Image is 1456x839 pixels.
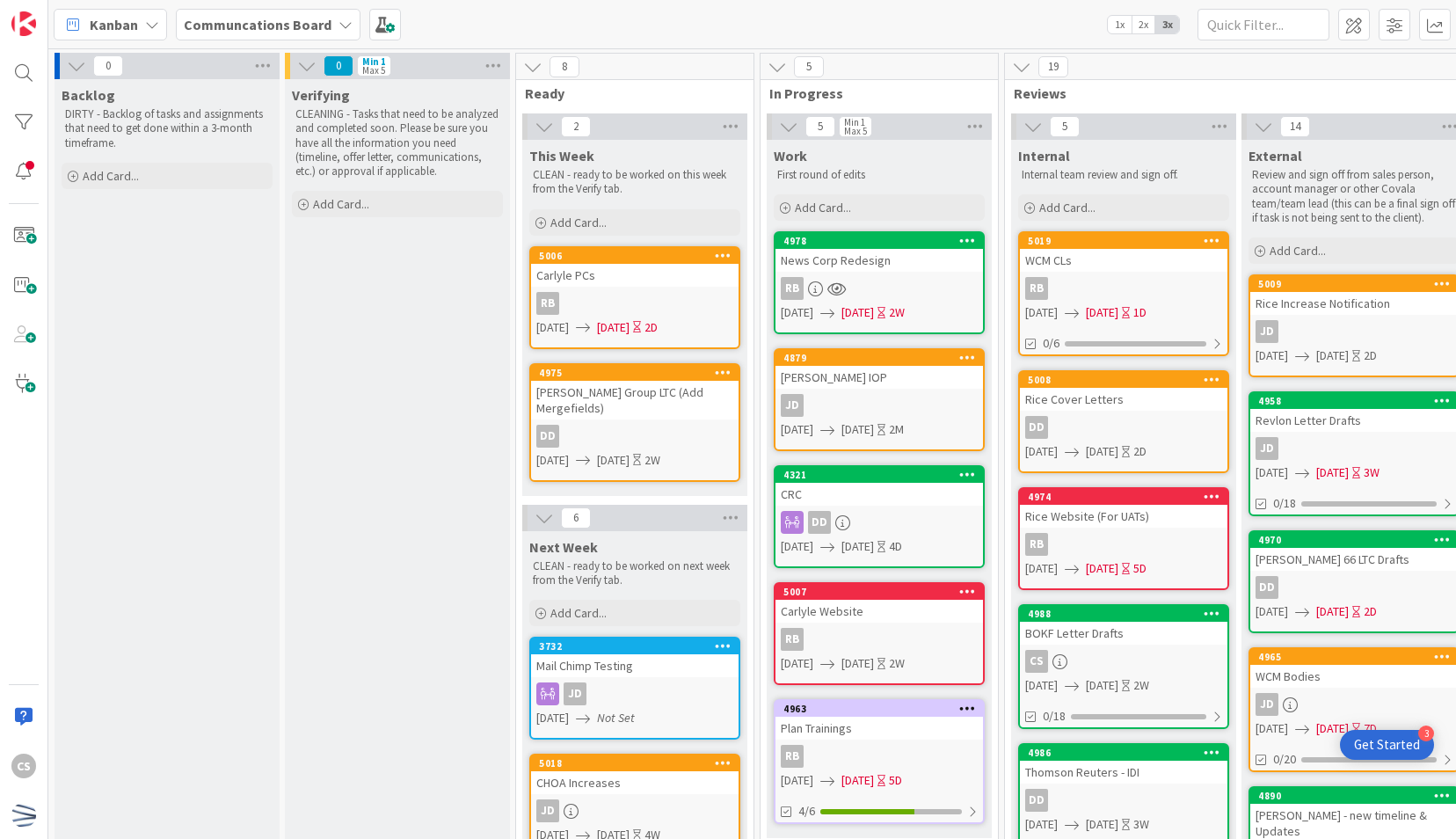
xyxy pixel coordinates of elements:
div: 4975[PERSON_NAME] Group LTC (Add Mergefields) [531,365,739,419]
div: DD [1025,789,1048,812]
div: 1D [1133,303,1147,322]
div: DD [1020,789,1227,812]
span: 2 [561,116,591,137]
span: 3x [1155,16,1179,33]
a: 4321CRCDD[DATE][DATE]4D [774,465,985,568]
span: [DATE] [841,537,874,556]
div: 5D [889,771,902,790]
div: [PERSON_NAME] Group LTC (Add Mergefields) [531,381,739,419]
span: 0 [93,55,123,77]
span: [DATE] [1025,676,1058,695]
div: Rice Cover Letters [1020,388,1227,411]
span: 8 [550,56,579,77]
span: Support [96,3,139,24]
div: 3732 [531,638,739,654]
div: 5D [1133,559,1147,578]
p: CLEAN - ready to be worked on this week from the Verify tab. [533,168,737,197]
input: Quick Filter... [1198,9,1329,40]
img: avatar [11,803,36,828]
div: RB [536,292,559,315]
div: DD [1020,416,1227,439]
span: [DATE] [781,654,813,673]
a: 5008Rice Cover LettersDD[DATE][DATE]2D [1018,370,1229,473]
div: 2D [1133,442,1147,461]
div: WCM CLs [1020,249,1227,272]
div: RB [1025,277,1048,300]
div: RB [1020,533,1227,556]
a: 3732Mail Chimp TestingJD[DATE]Not Set [529,637,740,740]
div: 5006Carlyle PCs [531,248,739,287]
span: 0/18 [1043,707,1066,726]
span: 4/6 [798,802,815,821]
div: Get Started [1354,736,1420,754]
div: 4963 [783,703,983,715]
span: Verifying [292,86,350,104]
div: 4974 [1028,491,1227,503]
span: External [1249,147,1302,164]
div: Plan Trainings [775,717,983,740]
span: [DATE] [1316,463,1349,482]
span: [DATE] [1316,602,1349,621]
div: JD [531,799,739,822]
span: [DATE] [841,771,874,790]
span: [DATE] [1025,442,1058,461]
div: 3W [1364,463,1380,482]
div: DD [536,425,559,448]
div: 4978 [783,235,983,247]
div: 2D [1364,347,1377,365]
div: DD [1025,416,1048,439]
a: 4975[PERSON_NAME] Group LTC (Add Mergefields)DD[DATE][DATE]2W [529,363,740,482]
div: 4974 [1020,489,1227,505]
div: CRC [775,483,983,506]
span: 1x [1108,16,1132,33]
div: 5018 [531,755,739,771]
a: 5007Carlyle WebsiteRB[DATE][DATE]2W [774,582,985,685]
div: 2W [1133,676,1149,695]
div: 2D [644,318,658,337]
div: RB [775,745,983,768]
span: [DATE] [1086,676,1118,695]
span: Internal [1018,147,1070,164]
div: JD [531,682,739,705]
div: 7D [1364,719,1377,738]
div: Carlyle PCs [531,264,739,287]
a: 4988BOKF Letter DraftsCS[DATE][DATE]2W0/18 [1018,604,1229,729]
p: First round of edits [777,168,981,182]
span: [DATE] [1256,347,1288,365]
span: [DATE] [1256,463,1288,482]
span: Next Week [529,538,598,556]
div: 4974Rice Website (For UATs) [1020,489,1227,528]
span: [DATE] [1025,815,1058,834]
span: In Progress [769,84,976,102]
div: DD [775,511,983,534]
div: 5008 [1020,372,1227,388]
span: 5 [1050,116,1080,137]
div: JD [1256,693,1278,716]
div: 4321CRC [775,467,983,506]
span: Add Card... [83,168,139,184]
p: CLEAN - ready to be worked on next week from the Verify tab. [533,559,737,588]
div: DD [531,425,739,448]
a: 4879[PERSON_NAME] IOPJD[DATE][DATE]2M [774,348,985,451]
span: 0/18 [1273,494,1296,513]
div: 4879 [775,350,983,366]
div: RB [775,277,983,300]
span: Kanban [90,14,138,35]
span: [DATE] [841,654,874,673]
div: 4988 [1028,608,1227,620]
span: 5 [794,56,824,77]
div: 5006 [539,250,739,262]
div: 3 [1418,726,1434,741]
span: [DATE] [1086,303,1118,322]
span: [DATE] [781,420,813,439]
div: 4986Thomson Reuters - IDI [1020,745,1227,784]
span: Add Card... [1270,243,1326,259]
div: 4321 [783,469,983,481]
div: RB [781,745,804,768]
div: 4879[PERSON_NAME] IOP [775,350,983,389]
div: JD [564,682,586,705]
div: 5007Carlyle Website [775,584,983,623]
span: [DATE] [841,303,874,322]
div: Rice Website (For UATs) [1020,505,1227,528]
div: JD [781,394,804,417]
